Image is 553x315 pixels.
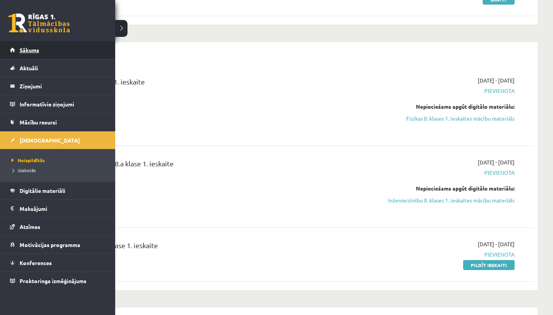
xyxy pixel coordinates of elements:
legend: Ziņojumi [20,77,106,95]
span: Izlabotās [10,167,36,173]
div: Nepieciešams apgūt digitālo materiālu: [370,184,515,192]
legend: Informatīvie ziņojumi [20,95,106,113]
a: Sākums [10,41,106,59]
span: Mācību resursi [20,119,57,126]
a: Digitālie materiāli [10,182,106,199]
span: Neizpildītās [10,157,45,163]
span: [DATE] - [DATE] [478,240,515,248]
div: Literatūra JK 8.a klase 1. ieskaite [58,240,358,254]
a: Aktuāli [10,59,106,77]
span: Pievienota [370,87,515,95]
a: Neizpildītās [10,157,108,164]
a: Maksājumi [10,200,106,217]
a: Ziņojumi [10,77,106,95]
span: Motivācijas programma [20,241,80,248]
a: Motivācijas programma [10,236,106,254]
span: Pievienota [370,250,515,259]
div: Inženierzinības JK 8.a klase 1. ieskaite [58,158,358,172]
a: Rīgas 1. Tālmācības vidusskola [8,13,70,33]
span: Proktoringa izmēģinājums [20,277,86,284]
span: Aktuāli [20,65,38,71]
a: Fizikas 8. klases 1. ieskaites mācību materiāls [370,114,515,123]
a: Proktoringa izmēģinājums [10,272,106,290]
a: Konferences [10,254,106,272]
span: Atzīmes [20,223,40,230]
a: [DEMOGRAPHIC_DATA] [10,131,106,149]
span: Sākums [20,46,39,53]
a: Pildīt ieskaiti [463,260,515,270]
a: Informatīvie ziņojumi [10,95,106,113]
div: Fizika JK 8.a klase 1. ieskaite [58,76,358,91]
a: Mācību resursi [10,113,106,131]
a: Atzīmes [10,218,106,235]
span: [DEMOGRAPHIC_DATA] [20,137,80,144]
span: [DATE] - [DATE] [478,158,515,166]
a: Inženierzinību 8. klases 1. ieskaites mācību materiāls [370,196,515,204]
a: Izlabotās [10,167,108,174]
span: Pievienota [370,169,515,177]
span: Digitālie materiāli [20,187,65,194]
legend: Maksājumi [20,200,106,217]
div: Nepieciešams apgūt digitālo materiālu: [370,103,515,111]
span: Konferences [20,259,52,266]
span: [DATE] - [DATE] [478,76,515,85]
